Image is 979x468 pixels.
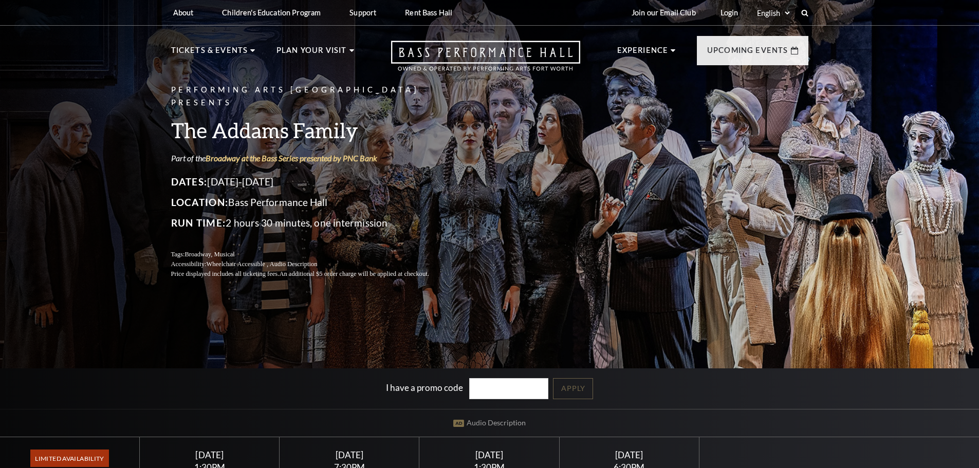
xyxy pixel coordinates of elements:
span: Limited Availability [30,450,109,467]
p: Accessibility: [171,259,454,269]
p: Plan Your Visit [276,44,347,63]
p: Bass Performance Hall [171,194,454,211]
span: Wheelchair Accessible , Audio Description [206,260,317,268]
p: Support [349,8,376,17]
span: An additional $5 order charge will be applied at checkout. [279,270,429,277]
p: Upcoming Events [707,44,788,63]
p: About [173,8,194,17]
p: Performing Arts [GEOGRAPHIC_DATA] Presents [171,84,454,109]
div: [DATE] [292,450,407,460]
div: [DATE] [571,450,687,460]
select: Select: [755,8,791,18]
span: Dates: [171,176,208,188]
h3: The Addams Family [171,117,454,143]
p: Price displayed includes all ticketing fees. [171,269,454,279]
span: Location: [171,196,229,208]
p: Part of the [171,153,454,164]
p: Rent Bass Hall [405,8,452,17]
p: Tickets & Events [171,44,248,63]
div: [DATE] [152,450,267,460]
p: 2 hours 30 minutes, one intermission [171,215,454,231]
p: Children's Education Program [222,8,321,17]
a: Broadway at the Bass Series presented by PNC Bank [206,153,377,163]
p: Experience [617,44,669,63]
p: [DATE]-[DATE] [171,174,454,190]
label: I have a promo code [386,382,463,393]
span: Run Time: [171,217,226,229]
p: Tags: [171,250,454,259]
div: [DATE] [432,450,547,460]
span: Broadway, Musical [184,251,234,258]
